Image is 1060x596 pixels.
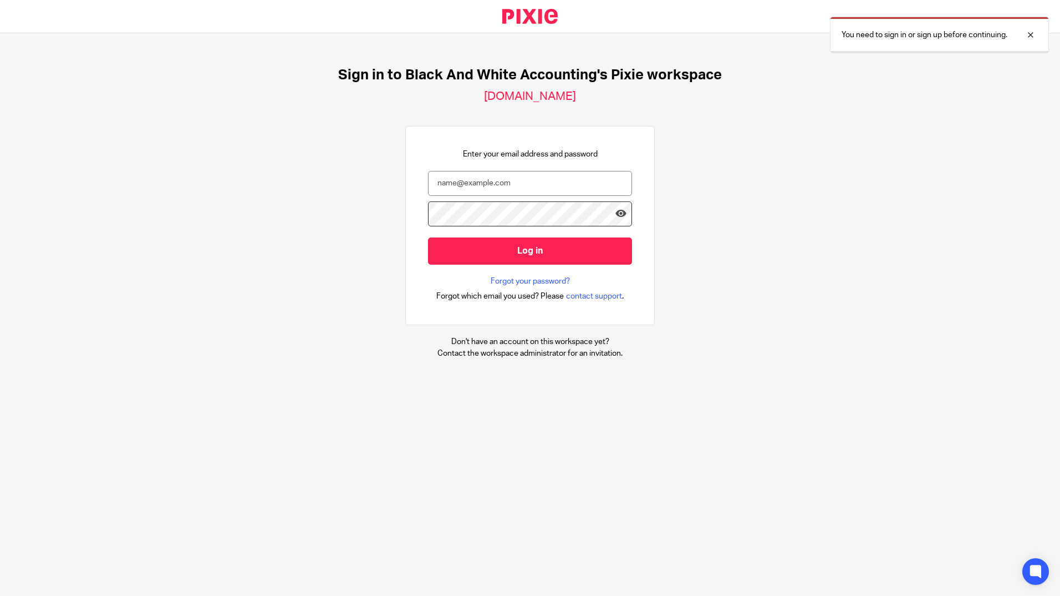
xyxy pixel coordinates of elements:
[436,291,564,302] span: Forgot which email you used? Please
[428,171,632,196] input: name@example.com
[842,29,1007,41] p: You need to sign in or sign up before continuing.
[437,348,623,359] p: Contact the workspace administrator for an invitation.
[437,336,623,347] p: Don't have an account on this workspace yet?
[436,290,624,302] div: .
[484,89,576,104] h2: [DOMAIN_NAME]
[338,67,722,84] h1: Sign in to Black And White Accounting's Pixie workspace
[428,238,632,265] input: Log in
[463,149,598,160] p: Enter your email address and password
[491,276,570,287] a: Forgot your password?
[566,291,622,302] span: contact support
